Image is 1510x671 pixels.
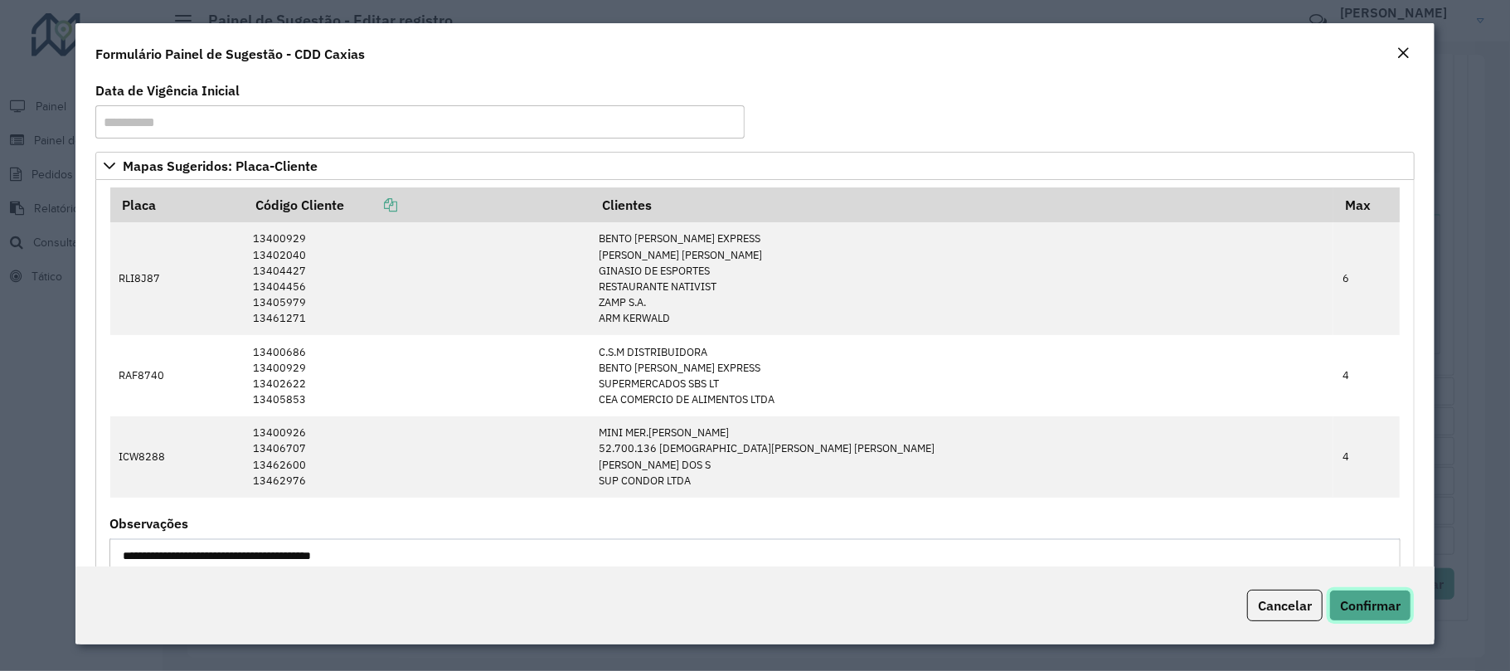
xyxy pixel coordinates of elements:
[95,152,1415,180] a: Mapas Sugeridos: Placa-Cliente
[1247,590,1323,621] button: Cancelar
[109,513,188,533] label: Observações
[95,44,365,64] h4: Formulário Painel de Sugestão - CDD Caxias
[590,222,1333,335] td: BENTO [PERSON_NAME] EXPRESS [PERSON_NAME] [PERSON_NAME] GINASIO DE ESPORTES RESTAURANTE NATIVIST ...
[245,187,590,222] th: Código Cliente
[245,335,590,416] td: 13400686 13400929 13402622 13405853
[245,416,590,498] td: 13400926 13406707 13462600 13462976
[344,197,397,213] a: Copiar
[1329,590,1411,621] button: Confirmar
[110,335,245,416] td: RAF8740
[1258,597,1312,614] span: Cancelar
[1333,335,1400,416] td: 4
[1396,46,1410,60] em: Fechar
[123,159,318,173] span: Mapas Sugeridos: Placa-Cliente
[110,222,245,335] td: RLI8J87
[590,187,1333,222] th: Clientes
[110,187,245,222] th: Placa
[1391,43,1415,65] button: Close
[590,416,1333,498] td: MINI MER.[PERSON_NAME] 52.700.136 [DEMOGRAPHIC_DATA][PERSON_NAME] [PERSON_NAME] [PERSON_NAME] DOS...
[1333,222,1400,335] td: 6
[110,416,245,498] td: ICW8288
[95,80,240,100] label: Data de Vigência Inicial
[1340,597,1401,614] span: Confirmar
[245,222,590,335] td: 13400929 13402040 13404427 13404456 13405979 13461271
[1333,187,1400,222] th: Max
[1333,416,1400,498] td: 4
[590,335,1333,416] td: C.S.M DISTRIBUIDORA BENTO [PERSON_NAME] EXPRESS SUPERMERCADOS SBS LT CEA COMERCIO DE ALIMENTOS LTDA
